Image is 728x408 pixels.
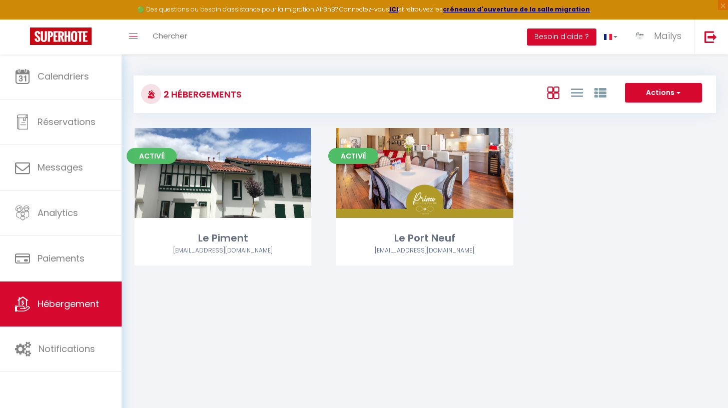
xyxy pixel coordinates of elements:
span: Chercher [153,30,187,41]
span: Maïlys [654,29,681,42]
a: ICI [389,5,398,13]
a: Vue par Groupe [594,84,606,100]
a: Vue en Box [547,84,559,100]
span: Réservations [38,115,96,128]
a: Vue en Liste [571,84,583,100]
div: Le Piment [135,230,311,246]
span: Paiements [38,252,85,264]
img: ... [632,28,647,43]
span: Messages [38,161,83,173]
a: ... Maïlys [625,19,694,54]
h3: 2 Hébergements [161,83,242,105]
div: Airbnb [135,246,311,255]
div: Airbnb [336,246,513,255]
a: créneaux d'ouverture de la salle migration [443,5,590,13]
span: Activé [328,148,378,164]
span: Analytics [38,206,78,219]
span: Hébergement [38,297,99,310]
img: Super Booking [30,27,92,45]
span: Calendriers [38,70,89,82]
img: logout [704,30,717,43]
button: Besoin d'aide ? [527,28,596,45]
span: Activé [127,148,177,164]
a: Chercher [145,19,195,54]
button: Actions [625,83,702,103]
span: Notifications [39,342,95,355]
div: Le Port Neuf [336,230,513,246]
